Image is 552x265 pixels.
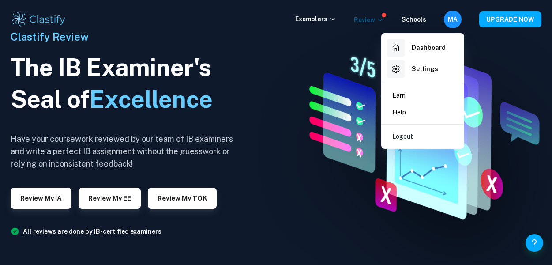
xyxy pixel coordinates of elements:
a: Settings [385,58,460,79]
p: Logout [392,132,413,141]
h6: Dashboard [412,43,446,53]
a: Earn [385,87,460,104]
p: Earn [392,91,406,100]
a: Help [385,104,460,121]
p: Help [392,107,406,117]
h6: Settings [412,64,438,74]
a: Dashboard [385,37,460,58]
